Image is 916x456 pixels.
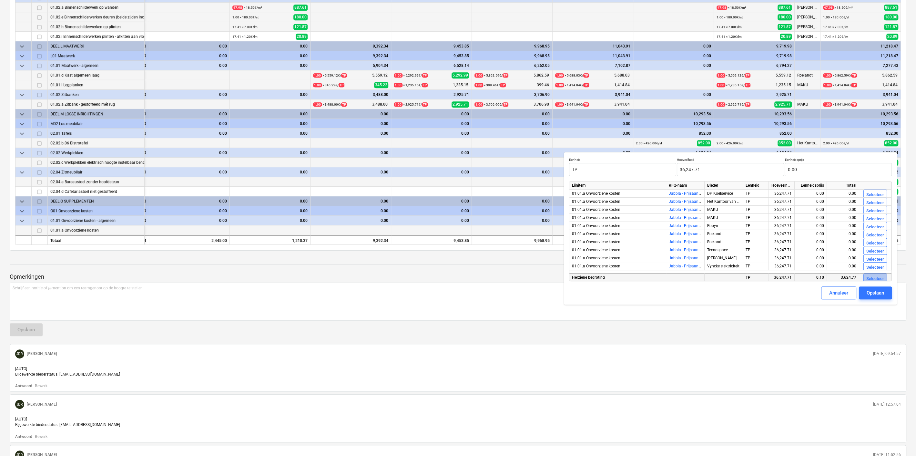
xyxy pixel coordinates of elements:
div: 9,453.85 [394,51,469,61]
p: Hoeveelheid [677,158,784,163]
div: Hoeveelheid [769,181,795,190]
div: Totaal [48,235,145,245]
div: Vyncke elektriciteit [705,262,743,270]
button: Bewerk [35,434,47,440]
a: Jabbla - Prijsaanvraag [669,199,708,204]
div: 0.00 [152,129,227,138]
span: keyboard_arrow_down [18,169,26,176]
div: Lijnitem [569,181,666,190]
div: 0.00 [636,90,711,99]
span: TP [583,73,589,78]
div: 9,392.34 [313,51,388,61]
span: TP [851,102,857,107]
div: 0.00 [827,222,859,230]
small: × 2,925.71€ / [394,102,428,107]
span: keyboard_arrow_down [18,52,26,60]
small: × 1,414.84€ / [555,83,589,87]
button: Selecteer [863,190,887,200]
div: 01.02.a Binnenschilderwerk op wanden [50,3,142,12]
div: 0.00 [232,61,308,70]
button: Selecteer [863,238,887,248]
small: × 399.46€ / [474,83,506,87]
div: 3,488.00 [313,90,388,99]
div: 5,904.34 [313,61,388,70]
div: 852.00 [636,129,711,138]
p: Eenheidsprijs [785,158,892,163]
div: Selecteer [866,199,884,207]
button: Selecteer [863,214,887,224]
span: 5,292.99 [452,72,469,78]
div: MAKU [795,80,820,90]
span: keyboard_arrow_down [18,217,26,225]
div: 10,293.56 [636,119,711,129]
div: 01.02.i Binnenschilderwerken plinten - afkitten aan vloer [50,32,142,41]
div: 0.00 [827,246,859,254]
div: Selecteer [866,248,884,255]
a: Jabbla - Prijsaanvraag [669,232,708,236]
span: 180.00 [778,14,792,20]
div: 11,218.47 [823,51,898,61]
div: TP [743,246,769,254]
small: × 2,925.71€ / [717,102,750,107]
span: 887.61 [884,5,898,11]
span: 121.87 [884,24,898,30]
div: 9,719.98 [717,41,792,51]
div: 0.00 [827,214,859,222]
div: Roelandt [795,70,820,80]
p: Antwoord [15,434,32,440]
div: 01.01.d Kast algemeen laag [50,70,142,80]
div: 0.00 [232,148,308,158]
div: 0.00 [152,51,227,61]
div: 0.00 [474,129,550,138]
span: TP [745,83,750,87]
span: 121.87 [293,24,308,30]
div: 0.00 [636,51,711,61]
div: 0.00 [555,129,630,138]
span: TP [745,102,750,107]
div: 1,210.37 [230,235,310,245]
div: 0.00 [555,167,630,177]
button: Antwoord [15,383,32,389]
div: 0.00 [232,119,308,129]
div: Eenheidsprijs [795,181,827,190]
div: 3,941.04 [555,90,630,99]
span: TP [422,83,428,87]
small: × 345.22€ / [313,83,344,87]
div: 9,968.95 [474,41,550,51]
div: 0.00 [313,148,388,158]
div: 11,043.91 [553,235,633,245]
div: 0.00 [232,167,308,177]
button: Selecteer [863,198,887,208]
div: 10,293.56 [717,109,792,119]
div: 02.04.d Cafetariastoel niet gestoffeerd [50,187,142,196]
div: MAKU [705,206,743,214]
div: 6,528.14 [394,61,469,70]
div: 2,925.71 [717,90,792,99]
p: Bewerk [35,383,47,389]
div: 0.00 [232,51,308,61]
div: 9,453.85 [391,235,472,245]
div: TP [743,214,769,222]
div: 3,706.90 [474,90,550,99]
div: 0.00 [313,129,388,138]
small: × 5,559.12€ / [717,73,750,78]
span: 399.46 [536,82,550,88]
div: 01.02.a Zitbank - gestoffeerd mét rug [50,99,142,109]
div: 0.00 [313,167,388,177]
span: 852.00 [778,140,792,146]
div: Selecteer [866,264,884,271]
a: Jabbla - Prijsaanvraag [669,223,708,228]
div: MAKU [795,99,820,109]
span: 20.89 [780,34,792,40]
span: 2,925.71 [452,101,469,108]
span: 180.00 [293,14,308,20]
div: 36,247.71 [771,190,792,198]
div: [PERSON_NAME] & zoon [795,3,820,12]
div: 01.02 Zitbanken [50,90,142,99]
div: 0.00 [827,230,859,238]
div: 0.00 [827,198,859,206]
span: keyboard_arrow_down [18,130,26,138]
div: 01.02.e Binnenschilderwerken deuren (beide zijden incl. lijsten) [50,12,142,22]
span: 2,925.71 [774,101,792,108]
div: 10,293.56 [823,109,898,119]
